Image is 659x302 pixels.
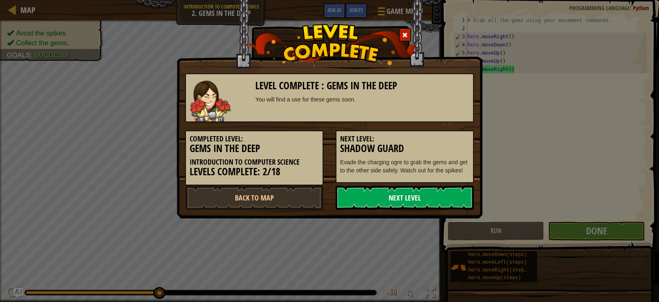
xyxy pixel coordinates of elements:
a: Back to Map [185,185,323,210]
h3: Level Complete : Gems in the Deep [255,80,469,91]
p: Evade the charging ogre to grab the gems and get to the other side safely. Watch out for the spikes! [340,158,469,174]
div: You will find a use for these gems soon. [255,95,469,104]
h3: Levels Complete: 2/18 [190,166,319,177]
h5: Introduction to Computer Science [190,158,319,166]
a: Next Level [336,185,474,210]
h3: Shadow Guard [340,143,469,154]
h3: Gems in the Deep [190,143,319,154]
h5: Next Level: [340,135,469,143]
img: level_complete.png [242,24,417,65]
img: guardian.png [190,81,231,121]
h5: Completed Level: [190,135,319,143]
